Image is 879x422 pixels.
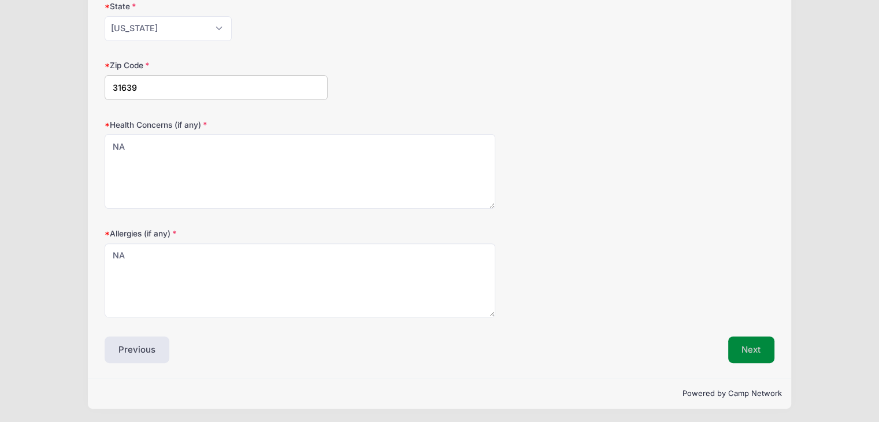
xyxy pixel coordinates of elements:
textarea: NA [105,134,495,209]
textarea: NA [105,243,495,318]
input: xxxxx [105,75,328,100]
label: State [105,1,328,12]
button: Next [728,336,775,363]
p: Powered by Camp Network [97,388,782,399]
button: Previous [105,336,169,363]
label: Zip Code [105,60,328,71]
label: Health Concerns (if any) [105,119,328,131]
label: Allergies (if any) [105,228,328,239]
